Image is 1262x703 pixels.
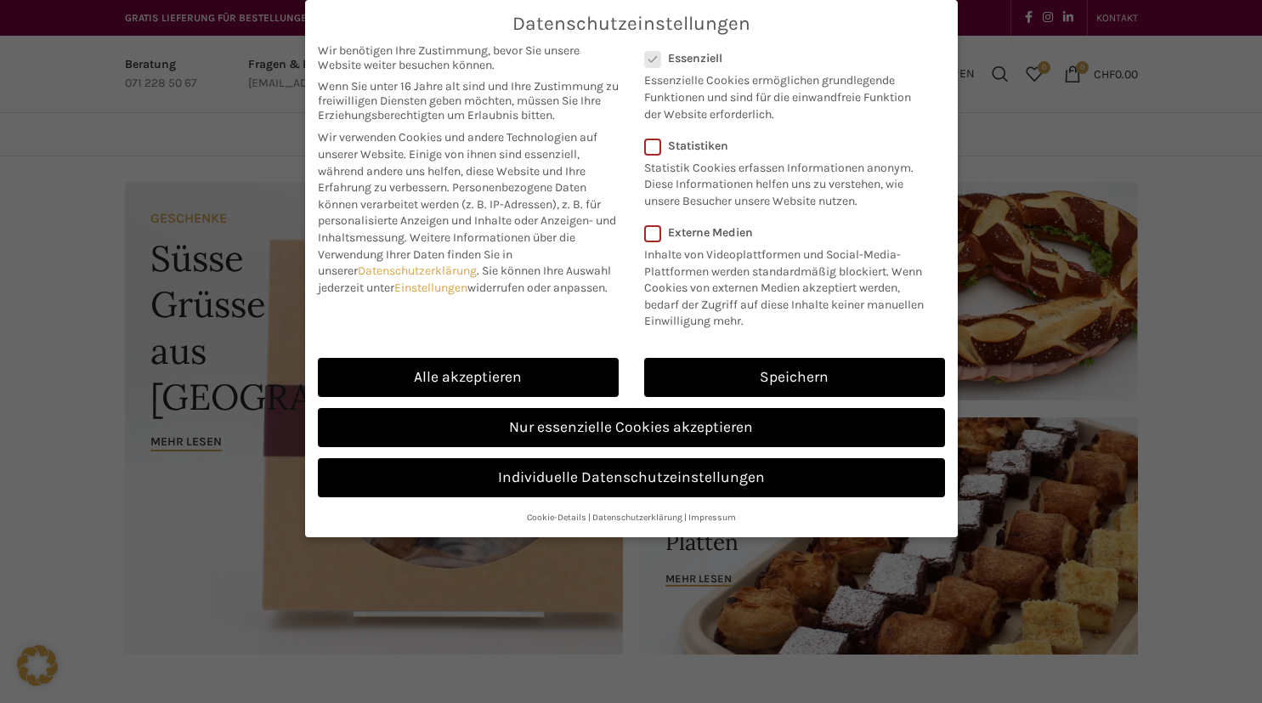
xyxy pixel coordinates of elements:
a: Individuelle Datenschutzeinstellungen [318,458,945,497]
span: Personenbezogene Daten können verarbeitet werden (z. B. IP-Adressen), z. B. für personalisierte A... [318,180,616,245]
span: Wir benötigen Ihre Zustimmung, bevor Sie unsere Website weiter besuchen können. [318,43,619,72]
a: Nur essenzielle Cookies akzeptieren [318,408,945,447]
label: Externe Medien [644,225,934,240]
span: Wir verwenden Cookies und andere Technologien auf unserer Website. Einige von ihnen sind essenzie... [318,130,597,195]
a: Datenschutzerklärung [592,512,682,523]
label: Statistiken [644,139,923,153]
a: Cookie-Details [527,512,586,523]
span: Wenn Sie unter 16 Jahre alt sind und Ihre Zustimmung zu freiwilligen Diensten geben möchten, müss... [318,79,619,122]
a: Speichern [644,358,945,397]
a: Datenschutzerklärung [358,264,477,278]
p: Inhalte von Videoplattformen und Social-Media-Plattformen werden standardmäßig blockiert. Wenn Co... [644,240,934,330]
a: Impressum [688,512,736,523]
span: Sie können Ihre Auswahl jederzeit unter widerrufen oder anpassen. [318,264,611,295]
span: Weitere Informationen über die Verwendung Ihrer Daten finden Sie in unserer . [318,230,575,278]
p: Statistik Cookies erfassen Informationen anonym. Diese Informationen helfen uns zu verstehen, wie... [644,153,923,210]
p: Essenzielle Cookies ermöglichen grundlegende Funktionen und sind für die einwandfreie Funktion de... [644,65,923,122]
span: Datenschutzeinstellungen [512,13,750,35]
label: Essenziell [644,51,923,65]
a: Alle akzeptieren [318,358,619,397]
a: Einstellungen [394,281,467,295]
